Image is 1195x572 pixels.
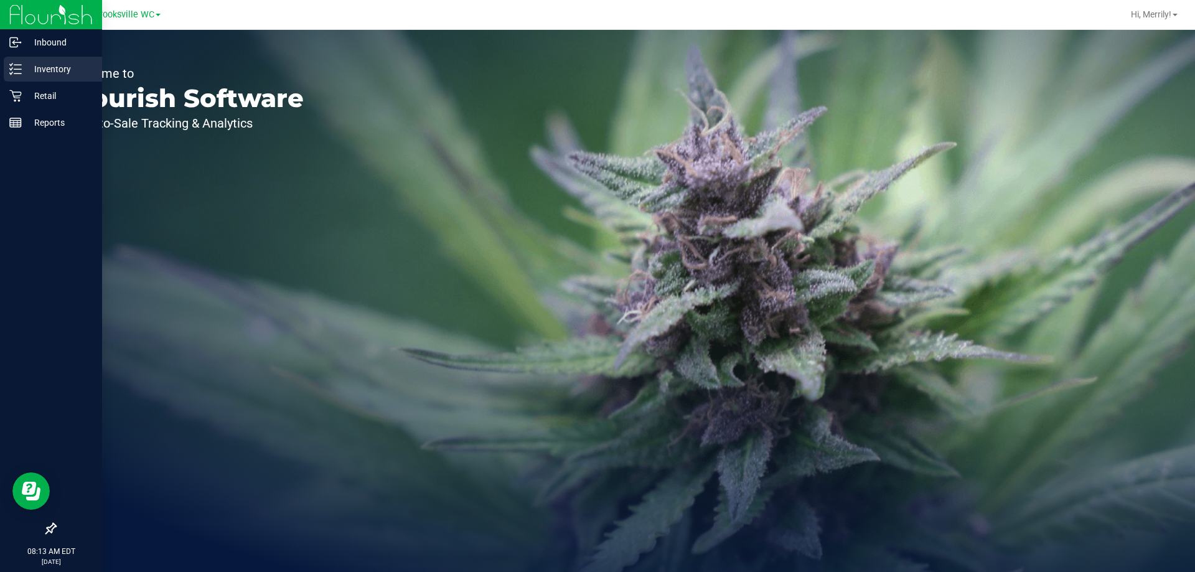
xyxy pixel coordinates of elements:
[22,62,96,77] p: Inventory
[94,9,154,20] span: Brooksville WC
[9,90,22,102] inline-svg: Retail
[67,67,304,80] p: Welcome to
[22,35,96,50] p: Inbound
[9,36,22,49] inline-svg: Inbound
[9,116,22,129] inline-svg: Reports
[6,546,96,557] p: 08:13 AM EDT
[1131,9,1171,19] span: Hi, Merrily!
[67,86,304,111] p: Flourish Software
[12,472,50,510] iframe: Resource center
[9,63,22,75] inline-svg: Inventory
[6,557,96,566] p: [DATE]
[22,88,96,103] p: Retail
[22,115,96,130] p: Reports
[67,117,304,129] p: Seed-to-Sale Tracking & Analytics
